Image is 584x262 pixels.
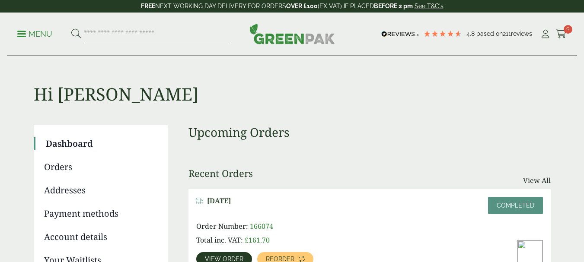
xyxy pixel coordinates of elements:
[196,235,243,245] span: Total inc. VAT:
[374,3,413,9] strong: BEFORE 2 pm
[44,184,156,197] a: Addresses
[141,3,155,9] strong: FREE
[381,31,419,37] img: REVIEWS.io
[205,256,243,262] span: View order
[46,137,156,150] a: Dashboard
[564,25,572,34] span: 0
[511,30,532,37] span: reviews
[503,30,511,37] span: 211
[249,23,335,44] img: GreenPak Supplies
[540,30,551,38] i: My Account
[207,197,231,205] span: [DATE]
[466,30,476,37] span: 4.8
[245,235,249,245] span: £
[188,167,253,179] h3: Recent Orders
[17,29,52,38] a: Menu
[286,3,318,9] strong: OVER £100
[556,28,567,41] a: 0
[476,30,503,37] span: Based on
[44,230,156,243] a: Account details
[523,175,551,186] a: View All
[423,30,462,38] div: 4.79 Stars
[188,125,551,140] h3: Upcoming Orders
[17,29,52,39] p: Menu
[34,56,551,104] h1: Hi [PERSON_NAME]
[44,161,156,174] a: Orders
[497,202,534,209] span: Completed
[196,221,248,231] span: Order Number:
[266,256,294,262] span: Reorder
[44,207,156,220] a: Payment methods
[415,3,444,9] a: See T&C's
[245,235,270,245] bdi: 161.70
[556,30,567,38] i: Cart
[250,221,273,231] span: 166074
